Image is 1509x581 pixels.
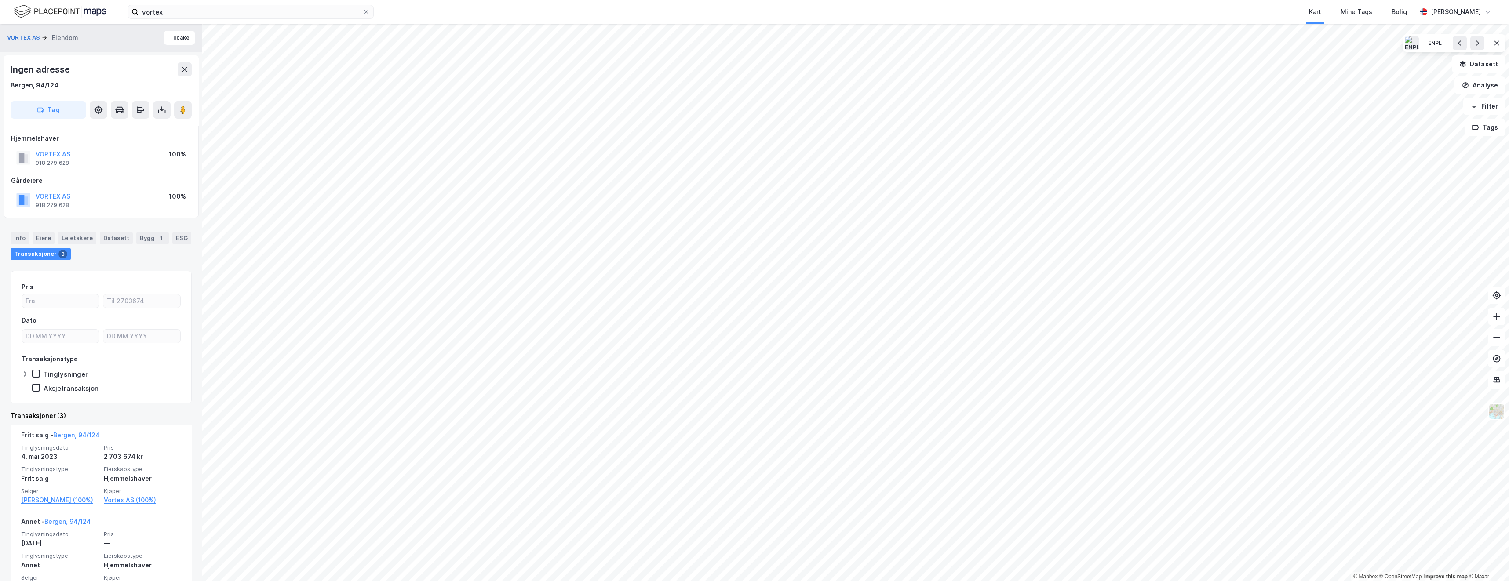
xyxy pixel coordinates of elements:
[103,294,180,308] input: Til 2703674
[21,495,98,505] a: [PERSON_NAME] (100%)
[21,516,91,530] div: Annet -
[36,202,69,209] div: 918 279 628
[52,33,78,43] div: Eiendom
[11,62,71,76] div: Ingen adresse
[172,232,191,244] div: ESG
[100,232,133,244] div: Datasett
[1465,539,1509,581] iframe: Chat Widget
[1465,539,1509,581] div: Kontrollprogram for chat
[104,487,181,495] span: Kjøper
[36,160,69,167] div: 918 279 628
[22,354,78,364] div: Transaksjonstype
[21,552,98,559] span: Tinglysningstype
[11,248,71,260] div: Transaksjoner
[11,80,58,91] div: Bergen, 94/124
[44,518,91,525] a: Bergen, 94/124
[21,444,98,451] span: Tinglysningsdato
[1392,7,1407,17] div: Bolig
[21,473,98,484] div: Fritt salg
[1431,7,1481,17] div: [PERSON_NAME]
[1379,574,1422,580] a: OpenStreetMap
[157,234,165,243] div: 1
[14,4,106,19] img: logo.f888ab2527a4732fd821a326f86c7f29.svg
[11,101,86,119] button: Tag
[58,232,96,244] div: Leietakere
[104,451,181,462] div: 2 703 674 kr
[44,384,98,392] div: Aksjetransaksjon
[21,451,98,462] div: 4. mai 2023
[104,538,181,548] div: —
[22,282,33,292] div: Pris
[1488,403,1505,420] img: Z
[104,560,181,570] div: Hjemmelshaver
[104,465,181,473] span: Eierskapstype
[164,31,195,45] button: Tilbake
[104,552,181,559] span: Eierskapstype
[58,250,67,258] div: 3
[22,330,99,343] input: DD.MM.YYYY
[7,33,42,42] button: VORTEX AS
[21,530,98,538] span: Tinglysningsdato
[104,530,181,538] span: Pris
[103,330,180,343] input: DD.MM.YYYY
[11,232,29,244] div: Info
[169,191,186,202] div: 100%
[104,495,181,505] a: Vortex AS (100%)
[11,133,191,144] div: Hjemmelshaver
[1428,40,1442,47] div: ENPL
[11,410,192,421] div: Transaksjoner (3)
[136,232,169,244] div: Bygg
[1454,76,1505,94] button: Analyse
[21,430,100,444] div: Fritt salg -
[22,294,99,308] input: Fra
[1353,574,1378,580] a: Mapbox
[1424,574,1468,580] a: Improve this map
[104,444,181,451] span: Pris
[1405,36,1419,50] img: ENPL
[169,149,186,160] div: 100%
[53,431,100,439] a: Bergen, 94/124
[44,370,88,378] div: Tinglysninger
[1341,7,1372,17] div: Mine Tags
[139,5,363,18] input: Søk på adresse, matrikkel, gårdeiere, leietakere eller personer
[22,315,36,326] div: Dato
[1309,7,1321,17] div: Kart
[21,560,98,570] div: Annet
[1463,98,1505,115] button: Filter
[104,473,181,484] div: Hjemmelshaver
[1465,119,1505,136] button: Tags
[1452,55,1505,73] button: Datasett
[21,465,98,473] span: Tinglysningstype
[21,487,98,495] span: Selger
[33,232,55,244] div: Eiere
[21,538,98,548] div: [DATE]
[11,175,191,186] div: Gårdeiere
[1422,36,1447,50] button: ENPL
